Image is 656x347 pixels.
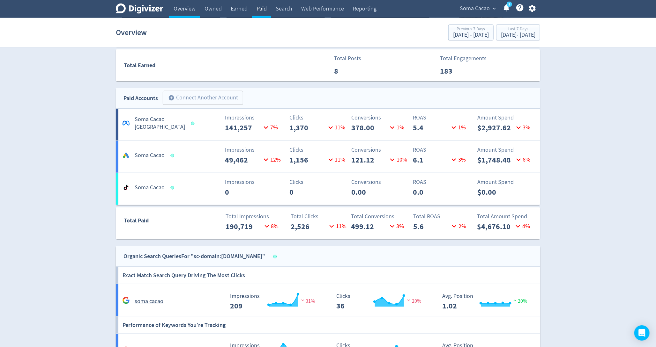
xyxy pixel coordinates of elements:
[440,65,477,77] p: 183
[290,113,347,122] p: Clicks
[135,116,185,131] h5: Soma Cacao [GEOGRAPHIC_DATA]
[413,178,471,186] p: ROAS
[290,178,347,186] p: Clicks
[406,298,412,303] img: negative-performance.svg
[333,293,429,310] svg: Clicks 81
[351,122,388,134] p: 378.00
[478,186,514,198] p: $0.00
[388,155,407,164] p: 10 %
[413,113,471,122] p: ROAS
[512,298,527,304] span: 20%
[501,27,535,32] div: Last 7 Days
[450,222,466,231] p: 2 %
[300,298,315,304] span: 31%
[478,146,535,154] p: Amount Spend
[191,122,197,125] span: Data last synced: 15 Oct 2025, 12:01pm (AEDT)
[116,49,540,81] a: Total EarnedTotal Posts8Total Engagements183
[123,252,265,261] div: Organic Search Queries For "sc-domain:[DOMAIN_NAME]"
[273,255,279,258] span: Data last synced: 15 Oct 2025, 12:02am (AEDT)
[116,284,540,316] a: soma cacao Impressions 513 Impressions 209 31% Clicks 81 Clicks 36 20% Avg. Position 1.17 Avg. Po...
[458,4,497,14] button: Soma Cacao
[290,122,326,134] p: 1,370
[351,146,409,154] p: Conversions
[290,186,326,198] p: 0
[413,186,450,198] p: 0.0
[413,212,471,221] p: Total ROAS
[225,186,262,198] p: 0
[158,92,243,105] a: Connect Another Account
[450,155,466,164] p: 3 %
[290,154,326,166] p: 1,156
[123,94,158,103] div: Paid Accounts
[300,298,306,303] img: negative-performance.svg
[334,54,371,63] p: Total Posts
[291,221,327,232] p: 2,526
[413,221,450,232] p: 5.6
[439,293,535,310] svg: Avg. Position 1.17
[478,122,514,134] p: $2,927.62
[351,221,388,232] p: 499.12
[123,316,226,334] h6: Performance of Keywords You're Tracking
[291,212,348,221] p: Total Clicks
[477,212,535,221] p: Total Amount Spend
[413,122,450,134] p: 5.4
[351,212,409,221] p: Total Conversions
[225,178,283,186] p: Impressions
[116,109,540,141] a: Soma Cacao [GEOGRAPHIC_DATA]Impressions141,2577%Clicks1,37011%Conversions378.001%ROAS5.41%Amount ...
[168,95,175,101] span: add_circle
[351,113,409,122] p: Conversions
[225,122,262,134] p: 141,257
[453,32,489,38] div: [DATE] - [DATE]
[226,212,284,221] p: Total Impressions
[123,267,245,284] h6: Exact Match Search Query Driving The Most Clicks
[135,184,165,192] h5: Soma Cacao
[388,222,404,231] p: 3 %
[501,32,535,38] div: [DATE] - [DATE]
[225,154,262,166] p: 49,462
[116,173,540,205] a: Soma CacaoImpressions0Clicks0Conversions0.00ROAS0.0Amount Spend$0.00
[225,113,283,122] p: Impressions
[171,154,176,157] span: Data last synced: 15 Oct 2025, 12:01pm (AEDT)
[453,27,489,32] div: Previous 7 Days
[491,6,497,11] span: expand_more
[116,216,187,228] div: Total Paid
[351,186,388,198] p: 0.00
[135,298,163,305] h5: soma cacao
[326,123,346,132] p: 11 %
[116,61,328,70] div: Total Earned
[327,222,347,231] p: 11 %
[514,123,531,132] p: 3 %
[512,298,518,303] img: positive-performance.svg
[388,123,404,132] p: 1 %
[478,113,535,122] p: Amount Spend
[163,91,243,105] button: Connect Another Account
[514,155,531,164] p: 6 %
[634,325,650,341] div: Open Intercom Messenger
[413,154,450,166] p: 6.1
[477,221,514,232] p: $4,676.10
[406,298,421,304] span: 20%
[226,221,263,232] p: 190,719
[460,4,490,14] span: Soma Cacao
[116,22,147,43] h1: Overview
[225,146,283,154] p: Impressions
[351,178,409,186] p: Conversions
[448,25,494,40] button: Previous 7 Days[DATE] - [DATE]
[478,154,514,166] p: $1,748.48
[116,141,540,173] a: Soma CacaoImpressions49,46212%Clicks1,15611%Conversions121.1210%ROAS6.13%Amount Spend$1,748.486%
[334,65,371,77] p: 8
[440,54,487,63] p: Total Engagements
[326,155,346,164] p: 11 %
[450,123,466,132] p: 1 %
[478,178,535,186] p: Amount Spend
[507,2,512,7] a: 5
[413,146,471,154] p: ROAS
[290,146,347,154] p: Clicks
[509,2,510,7] text: 5
[351,154,388,166] p: 121.12
[514,222,530,231] p: 4 %
[227,293,323,310] svg: Impressions 513
[171,186,176,190] span: Data last synced: 15 Oct 2025, 8:01am (AEDT)
[135,152,165,159] h5: Soma Cacao
[496,25,540,40] button: Last 7 Days[DATE]- [DATE]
